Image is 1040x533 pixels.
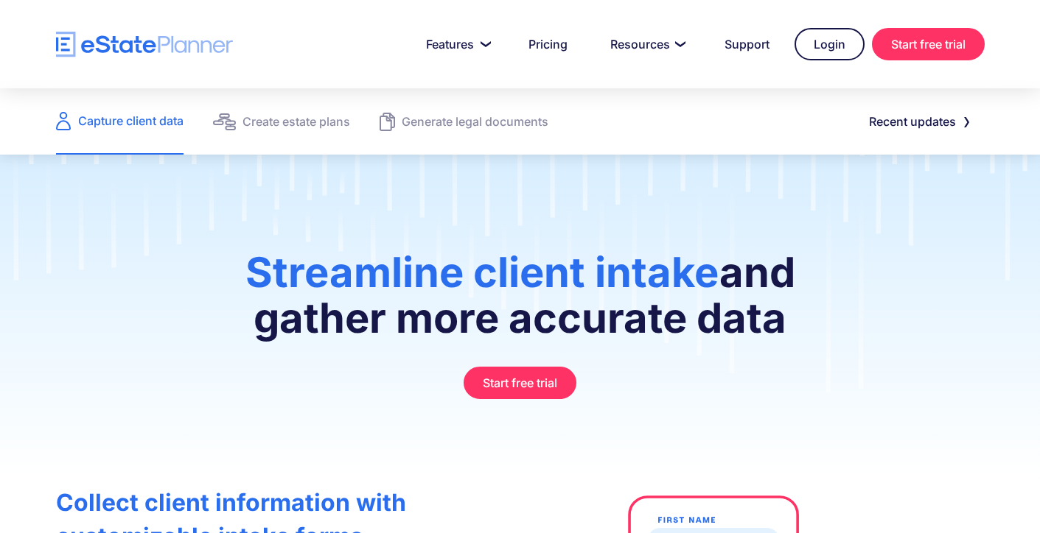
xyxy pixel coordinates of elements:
a: Start free trial [464,367,576,399]
div: Recent updates [869,111,956,132]
a: Support [707,29,787,59]
a: Generate legal documents [380,88,548,155]
span: Streamline client intake [245,247,719,297]
a: Pricing [511,29,585,59]
a: Recent updates [851,107,985,136]
div: Generate legal documents [402,111,548,132]
div: Capture client data [78,110,184,131]
h1: and gather more accurate data [230,250,810,356]
a: Start free trial [872,28,985,60]
a: Login [795,28,865,60]
a: Capture client data [56,88,184,155]
div: Create estate plans [242,111,350,132]
a: Create estate plans [213,88,350,155]
a: Features [408,29,503,59]
a: home [56,32,233,57]
a: Resources [593,29,699,59]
